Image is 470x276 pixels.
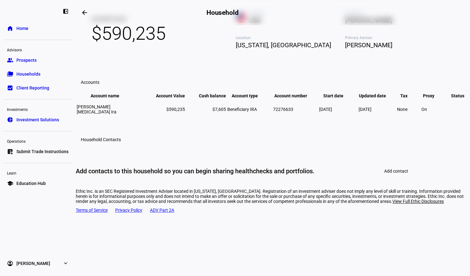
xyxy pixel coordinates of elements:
span: Submit Trade Instructions [16,148,68,155]
div: Advisors [4,45,72,54]
span: Client Reporting [16,85,49,91]
a: pie_chartInvestment Solutions [4,113,72,126]
td: [DATE] [318,99,357,119]
span: Account type [232,93,267,98]
eth-mat-symbol: account_circle [7,260,13,267]
eth-data-table-title: Accounts [81,80,99,85]
span: Status [446,93,469,98]
span: On [421,107,427,112]
h2: Household [206,9,239,16]
span: [PERSON_NAME] [16,260,50,267]
div: Learn [4,168,72,177]
a: bid_landscapeClient Reporting [4,82,72,94]
span: $7,605 [212,107,226,112]
button: Add contact [377,165,416,177]
span: Start date [323,93,353,98]
span: $590,235 [166,107,185,112]
eth-mat-symbol: expand_more [62,260,69,267]
a: Terms of Service [76,208,108,213]
span: Households [16,71,40,77]
td: [DATE] [358,99,396,119]
eth-mat-symbol: list_alt_add [7,148,13,155]
eth-mat-symbol: left_panel_close [62,8,69,14]
span: Updated date [359,93,396,98]
span: Prospects [16,57,37,63]
span: Proxy [423,93,443,98]
span: Account Value [146,93,185,98]
div: Ethic Inc. is an SEC Registered Investment Adviser located in [US_STATE], [GEOGRAPHIC_DATA]. Regi... [76,189,470,204]
a: Privacy Policy [115,208,142,213]
a: folder_copyHouseholds [4,68,72,80]
a: groupProspects [4,54,72,66]
eth-mat-symbol: folder_copy [7,71,13,77]
mat-icon: arrow_backwards [81,9,88,16]
span: Location [236,36,345,40]
span: Add contact [384,169,408,174]
span: Home [16,25,28,32]
span: Primary Advisor [345,36,454,40]
eth-mat-symbol: bid_landscape [7,85,13,91]
span: Education Hub [16,180,46,187]
eth-mat-symbol: home [7,25,13,32]
div: Investments [4,105,72,113]
span: 72276633 [273,107,293,112]
span: None [397,107,408,112]
span: View Full Ethic Disclosures [392,199,444,204]
span: Investment Solutions [16,117,59,123]
div: Add contacts to this household so you can begin sharing healthchecks and portfolios. [76,167,315,175]
span: [PERSON_NAME] [MEDICAL_DATA] Ira [77,104,116,114]
span: $590,235 [92,22,166,45]
eth-mat-symbol: group [7,57,13,63]
span: Tax [400,93,417,98]
span: Account name [91,93,129,98]
span: Cash balance [189,93,226,98]
div: Operations [4,136,72,145]
a: homeHome [4,22,72,35]
a: ADV Part 2A [150,208,174,213]
h3: Household Contacts [81,137,121,142]
eth-mat-symbol: school [7,180,13,187]
span: Account number [274,93,317,98]
span: [US_STATE], [GEOGRAPHIC_DATA] [236,40,345,50]
span: Beneficiary IRA [227,107,257,112]
span: [PERSON_NAME] [345,40,454,50]
eth-mat-symbol: pie_chart [7,117,13,123]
